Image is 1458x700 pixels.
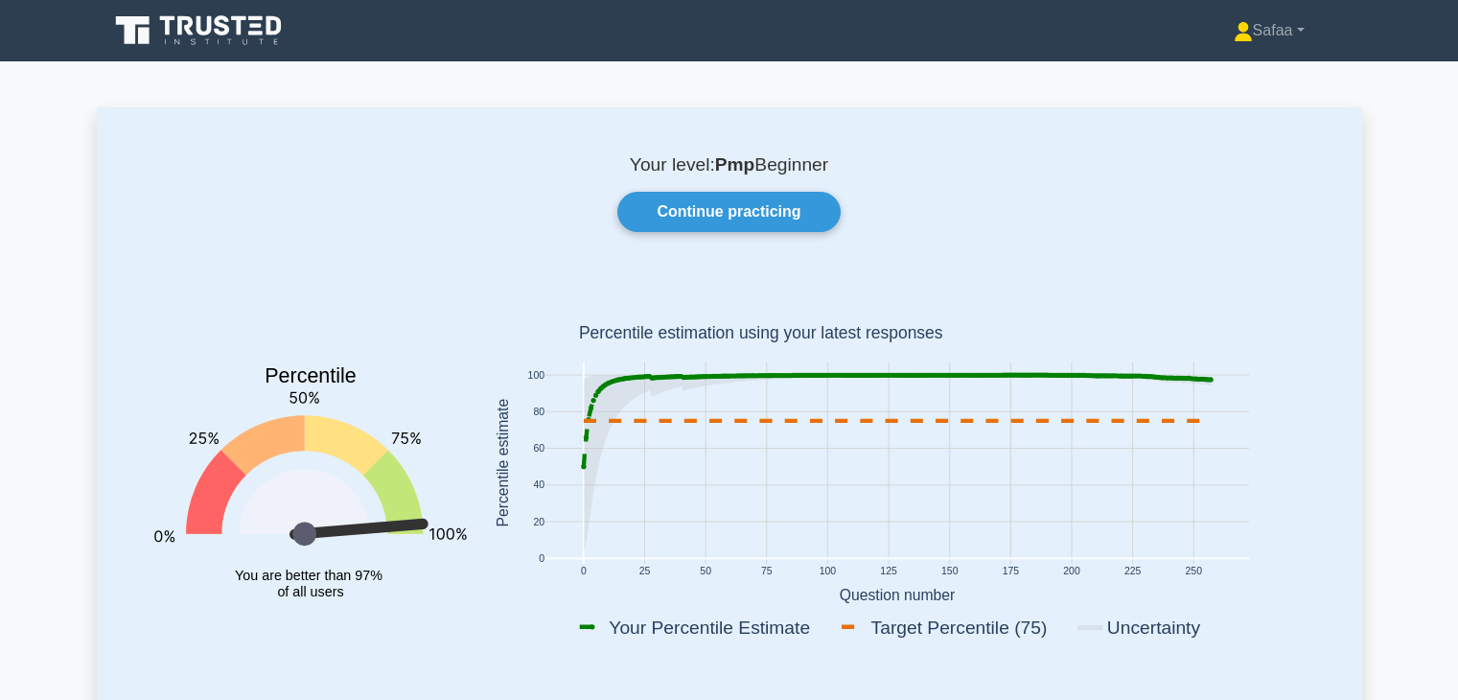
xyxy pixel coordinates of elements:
[533,407,544,417] text: 80
[1188,12,1351,50] a: Safaa
[638,567,650,577] text: 25
[235,568,382,583] tspan: You are better than 97%
[617,192,840,232] a: Continue practicing
[539,553,544,564] text: 0
[700,567,711,577] text: 50
[1123,567,1141,577] text: 225
[880,567,897,577] text: 125
[527,370,544,381] text: 100
[1063,567,1080,577] text: 200
[760,567,772,577] text: 75
[839,587,955,603] text: Question number
[494,399,510,527] text: Percentile estimate
[580,567,586,577] text: 0
[1002,567,1019,577] text: 175
[715,154,755,175] b: Pmp
[143,153,1316,176] p: Your level: Beginner
[265,365,357,388] text: Percentile
[940,567,958,577] text: 150
[533,480,544,491] text: 40
[277,584,343,599] tspan: of all users
[578,324,942,343] text: Percentile estimation using your latest responses
[533,517,544,527] text: 20
[1185,567,1202,577] text: 250
[819,567,836,577] text: 100
[533,444,544,455] text: 60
